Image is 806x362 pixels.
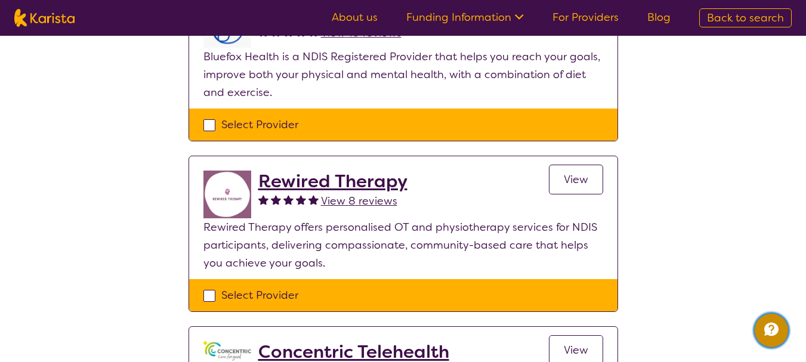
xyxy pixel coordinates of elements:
[321,192,397,210] a: View 8 reviews
[647,10,671,24] a: Blog
[699,8,792,27] a: Back to search
[552,10,619,24] a: For Providers
[271,194,281,205] img: fullstar
[296,194,306,205] img: fullstar
[14,9,75,27] img: Karista logo
[564,343,588,357] span: View
[564,172,588,187] span: View
[283,194,294,205] img: fullstar
[258,194,268,205] img: fullstar
[549,165,603,194] a: View
[707,11,784,25] span: Back to search
[308,194,319,205] img: fullstar
[203,48,603,101] p: Bluefox Health is a NDIS Registered Provider that helps you reach your goals, improve both your p...
[203,171,251,218] img: jovdti8ilrgkpezhq0s9.png
[406,10,524,24] a: Funding Information
[755,314,788,347] button: Channel Menu
[258,171,407,192] a: Rewired Therapy
[203,218,603,272] p: Rewired Therapy offers personalised OT and physiotherapy services for NDIS participants, deliveri...
[203,341,251,361] img: gbybpnyn6u9ix5kguem6.png
[321,194,397,208] span: View 8 reviews
[332,10,378,24] a: About us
